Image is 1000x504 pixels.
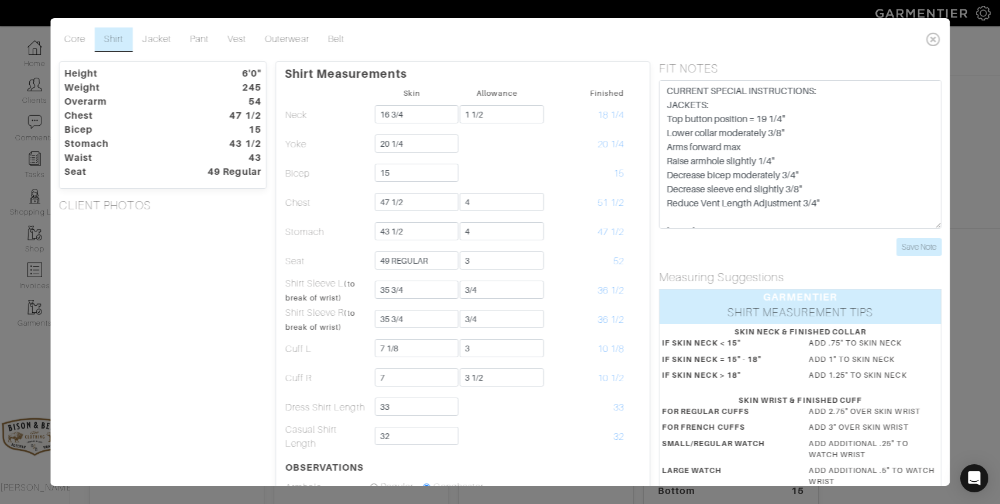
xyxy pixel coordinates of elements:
[56,137,199,151] dt: Stomach
[381,480,413,494] label: Regular
[284,422,369,451] td: Casual Shirt Length
[218,27,255,52] a: Vest
[95,27,133,52] a: Shirt
[613,168,623,179] span: 15
[660,305,941,324] div: SHIRT MEASUREMENT TIPS
[318,27,353,52] a: Belt
[800,465,947,487] dd: ADD ADDITIONAL .5" TO WATCH WRIST
[800,438,947,460] dd: ADD ADDITIONAL .25" TO WATCH WRIST
[653,438,800,465] dt: SMALL/REGULAR WATCH
[659,80,942,229] textarea: CURRENT SPECIAL INSTRUCTIONS: JACKETS: Top button position = 19 1/4" Lower collar moderately 3/8"...
[284,479,369,496] td: Armhole
[284,62,640,81] p: Shirt Measurements
[660,289,941,305] div: GARMENTIER
[589,89,623,98] small: Finished
[653,422,800,437] dt: FOR FRENCH CUFFS
[284,451,369,479] th: OBSERVATIONS
[404,89,420,98] small: Skin
[56,67,199,81] dt: Height
[800,354,947,365] dd: ADD 1" TO SKIN NECK
[59,198,267,212] h5: CLIENT PHOTOS
[597,198,623,208] span: 51 1/2
[800,370,947,381] dd: ADD 1.25" TO SKIN NECK
[198,67,270,81] dt: 6'0"
[284,276,369,305] td: Shirt Sleeve L
[56,151,199,165] dt: Waist
[613,256,623,267] span: 52
[662,395,939,406] div: SKIN WRIST & FINISHED CUFF
[653,406,800,422] dt: FOR REGULAR CUFFS
[56,81,199,95] dt: Weight
[198,81,270,95] dt: 245
[433,480,484,494] label: Ganghester
[653,337,800,353] dt: IF SKIN NECK < 15"
[284,305,369,334] td: Shirt Sleeve R
[597,315,623,325] span: 36 1/2
[198,123,270,137] dt: 15
[180,27,218,52] a: Pant
[896,238,941,256] input: Save Note
[477,89,517,98] small: Allowance
[597,227,623,237] span: 47 1/2
[198,109,270,123] dt: 47 1/2
[284,188,369,218] td: Chest
[597,139,623,150] span: 20 1/4
[284,130,369,159] td: Yoke
[597,285,623,296] span: 36 1/2
[800,422,947,433] dd: ADD 3" OVER SKIN WRIST
[133,27,180,52] a: Jacket
[256,27,318,52] a: Outerwear
[659,270,942,284] h5: Measuring Suggestions
[198,165,270,179] dt: 49 Regular
[56,109,199,123] dt: Chest
[284,393,369,422] td: Dress Shirt Length
[800,406,947,417] dd: ADD 2.75" OVER SKIN WRIST
[284,364,369,393] td: Cuff R
[613,431,623,442] span: 32
[597,344,623,354] span: 10 1/8
[284,159,369,188] td: Bicep
[198,151,270,165] dt: 43
[653,465,800,492] dt: LARGE WATCH
[653,370,800,385] dt: IF SKIN NECK > 18"
[659,61,942,75] h5: FIT NOTES
[56,165,199,179] dt: Seat
[960,464,988,492] div: Open Intercom Messenger
[800,337,947,348] dd: ADD .75" TO SKIN NECK
[284,334,369,364] td: Cuff L
[613,402,623,413] span: 33
[597,373,623,384] span: 10 1/2
[662,326,939,337] div: SKIN NECK & FINISHED COLLAR
[284,218,369,247] td: Stomach
[56,95,199,109] dt: Overarm
[198,95,270,109] dt: 54
[284,101,369,130] td: Neck
[198,137,270,151] dt: 43 1/2
[597,110,623,120] span: 18 1/4
[56,123,199,137] dt: Bicep
[55,27,95,52] a: Core
[284,247,369,276] td: Seat
[653,354,800,370] dt: IF SKIN NECK = 15" - 18"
